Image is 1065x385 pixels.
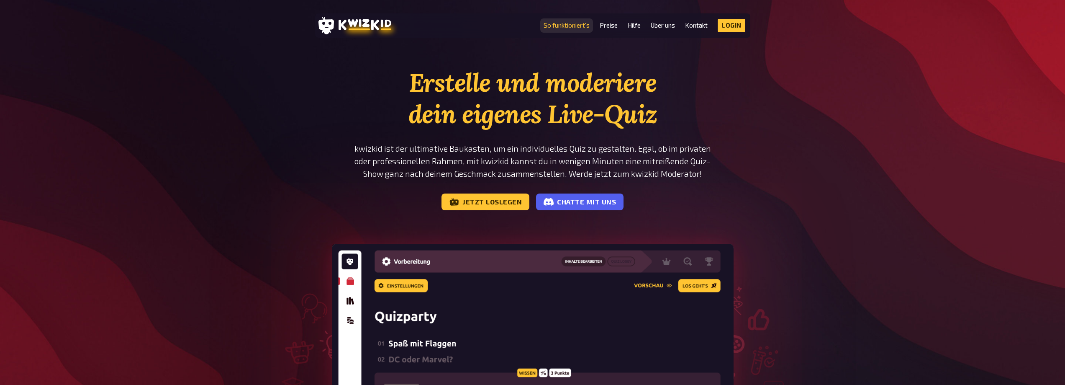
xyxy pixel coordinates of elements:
[441,194,529,210] a: Jetzt loslegen
[332,67,734,130] h1: Erstelle und moderiere dein eigenes Live-Quiz
[332,142,734,180] p: kwizkid ist der ultimative Baukasten, um ein individuelles Quiz zu gestalten. Egal, ob im private...
[536,194,624,210] a: Chatte mit uns
[651,22,675,29] a: Über uns
[600,22,618,29] a: Preise
[628,22,641,29] a: Hilfe
[544,22,590,29] a: So funktioniert's
[685,22,708,29] a: Kontakt
[718,19,745,32] a: Login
